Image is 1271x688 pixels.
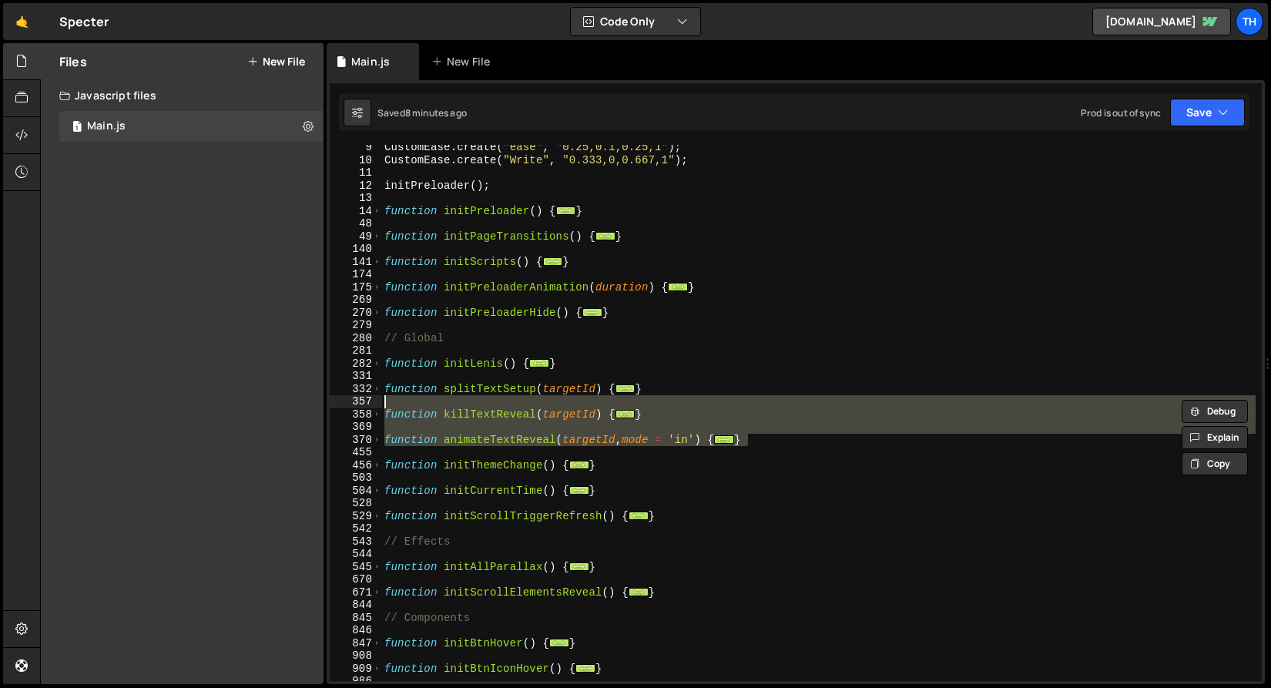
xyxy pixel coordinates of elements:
[330,281,382,294] div: 175
[330,586,382,599] div: 671
[3,3,41,40] a: 🤙
[330,599,382,612] div: 844
[1170,99,1245,126] button: Save
[330,268,382,281] div: 174
[330,205,382,218] div: 14
[330,649,382,663] div: 908
[1182,400,1248,423] button: Debug
[330,307,382,320] div: 270
[330,166,382,180] div: 11
[405,106,467,119] div: 8 minutes ago
[615,409,635,418] span: ...
[330,675,382,688] div: 986
[330,180,382,193] div: 12
[351,54,390,69] div: Main.js
[330,192,382,205] div: 13
[330,357,382,371] div: 282
[330,408,382,421] div: 358
[1236,8,1263,35] a: Th
[569,485,589,494] span: ...
[330,548,382,561] div: 544
[377,106,467,119] div: Saved
[330,522,382,535] div: 542
[330,573,382,586] div: 670
[330,383,382,396] div: 332
[41,80,324,111] div: Javascript files
[330,141,382,154] div: 9
[615,384,635,392] span: ...
[530,358,550,367] span: ...
[549,638,569,646] span: ...
[595,231,615,240] span: ...
[330,497,382,510] div: 528
[247,55,305,68] button: New File
[330,637,382,650] div: 847
[330,421,382,434] div: 369
[59,53,87,70] h2: Files
[330,395,382,408] div: 357
[576,663,596,672] span: ...
[629,587,649,596] span: ...
[571,8,700,35] button: Code Only
[330,230,382,243] div: 49
[330,612,382,625] div: 845
[714,435,734,443] span: ...
[569,562,589,570] span: ...
[569,460,589,468] span: ...
[330,472,382,485] div: 503
[330,663,382,676] div: 909
[629,511,649,519] span: ...
[330,561,382,574] div: 545
[431,54,496,69] div: New File
[669,282,689,290] span: ...
[330,434,382,447] div: 370
[59,12,109,31] div: Specter
[59,111,329,142] div: 16840/46037.js
[330,332,382,345] div: 280
[1081,106,1161,119] div: Prod is out of sync
[330,624,382,637] div: 846
[330,535,382,549] div: 543
[543,257,563,265] span: ...
[582,307,602,316] span: ...
[330,256,382,269] div: 141
[330,217,382,230] div: 48
[556,206,576,214] span: ...
[1182,452,1248,475] button: Copy
[330,319,382,332] div: 279
[330,510,382,523] div: 529
[330,485,382,498] div: 504
[330,446,382,459] div: 455
[330,243,382,256] div: 140
[330,459,382,472] div: 456
[87,119,126,133] div: Main.js
[1182,426,1248,449] button: Explain
[330,344,382,357] div: 281
[330,154,382,167] div: 10
[72,122,82,134] span: 1
[1092,8,1231,35] a: [DOMAIN_NAME]
[330,370,382,383] div: 331
[330,294,382,307] div: 269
